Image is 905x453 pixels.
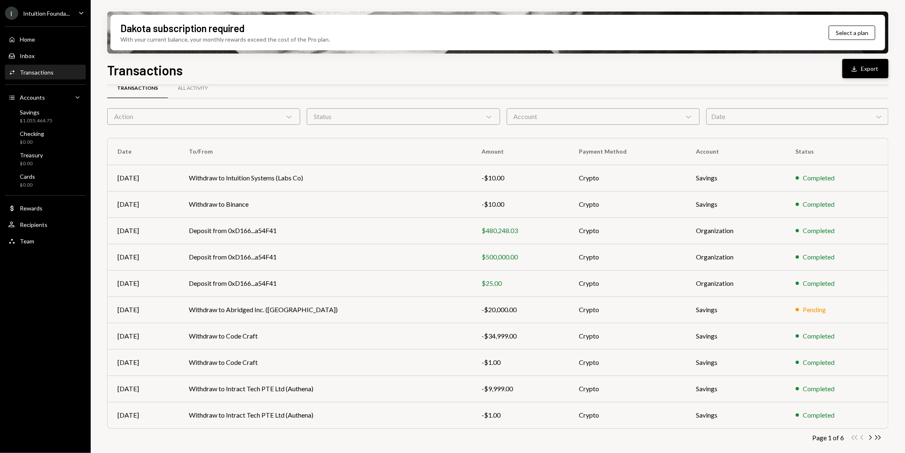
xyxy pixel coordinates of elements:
[5,128,86,147] a: Checking$0.00
[482,384,559,394] div: -$9,999.00
[117,85,158,92] div: Transactions
[20,36,35,43] div: Home
[5,149,86,169] a: Treasury$0.00
[5,234,86,248] a: Team
[686,297,786,323] td: Savings
[507,108,700,125] div: Account
[120,21,244,35] div: Dakota subscription required
[5,48,86,63] a: Inbox
[706,108,889,125] div: Date
[482,305,559,315] div: -$20,000.00
[179,349,472,376] td: Withdraw to Code Craft
[842,59,889,78] button: Export
[569,217,686,244] td: Crypto
[168,78,218,99] a: All Activity
[5,65,86,79] a: Transactions
[307,108,500,125] div: Status
[179,138,472,165] th: To/From
[120,35,330,44] div: With your current balance, your monthly rewards exceed the cost of the Pro plan.
[107,62,183,78] h1: Transactions
[179,191,472,217] td: Withdraw to Binance
[178,85,208,92] div: All Activity
[179,270,472,297] td: Deposit from 0xD166...a54F41
[482,278,559,288] div: $25.00
[107,108,300,125] div: Action
[686,191,786,217] td: Savings
[179,376,472,402] td: Withdraw to Intract Tech PTE Ltd (Authena)
[803,331,835,341] div: Completed
[20,182,35,189] div: $0.00
[179,297,472,323] td: Withdraw to Abridged Inc. ([GEOGRAPHIC_DATA])
[20,221,47,228] div: Recipients
[179,402,472,428] td: Withdraw to Intract Tech PTE Ltd (Authena)
[20,152,43,159] div: Treasury
[786,138,888,165] th: Status
[20,205,42,212] div: Rewards
[803,357,835,367] div: Completed
[20,139,44,146] div: $0.00
[118,331,169,341] div: [DATE]
[482,252,559,262] div: $500,000.00
[569,165,686,191] td: Crypto
[5,201,86,215] a: Rewards
[5,90,86,105] a: Accounts
[472,138,569,165] th: Amount
[179,217,472,244] td: Deposit from 0xD166...a54F41
[482,357,559,367] div: -$1.00
[20,173,35,180] div: Cards
[803,410,835,420] div: Completed
[686,349,786,376] td: Savings
[5,7,18,20] div: I
[686,165,786,191] td: Savings
[20,94,45,101] div: Accounts
[20,117,52,124] div: $1,055,464.75
[686,376,786,402] td: Savings
[118,305,169,315] div: [DATE]
[20,130,44,137] div: Checking
[686,270,786,297] td: Organization
[803,199,835,209] div: Completed
[803,384,835,394] div: Completed
[482,173,559,183] div: -$10.00
[686,138,786,165] th: Account
[569,191,686,217] td: Crypto
[803,226,835,236] div: Completed
[20,69,54,76] div: Transactions
[5,32,86,47] a: Home
[118,252,169,262] div: [DATE]
[569,376,686,402] td: Crypto
[20,109,52,116] div: Savings
[179,244,472,270] td: Deposit from 0xD166...a54F41
[179,165,472,191] td: Withdraw to Intuition Systems (Labs Co)
[118,199,169,209] div: [DATE]
[118,173,169,183] div: [DATE]
[179,323,472,349] td: Withdraw to Code Craft
[803,305,826,315] div: Pending
[803,173,835,183] div: Completed
[23,10,70,17] div: Intuition Founda...
[812,434,844,441] div: Page 1 of 6
[569,297,686,323] td: Crypto
[118,278,169,288] div: [DATE]
[20,238,34,245] div: Team
[569,402,686,428] td: Crypto
[829,26,875,40] button: Select a plan
[482,226,559,236] div: $480,248.03
[108,138,179,165] th: Date
[5,217,86,232] a: Recipients
[20,52,35,59] div: Inbox
[686,402,786,428] td: Savings
[5,170,86,190] a: Cards$0.00
[118,226,169,236] div: [DATE]
[118,410,169,420] div: [DATE]
[569,138,686,165] th: Payment Method
[686,244,786,270] td: Organization
[569,349,686,376] td: Crypto
[107,78,168,99] a: Transactions
[482,331,559,341] div: -$34,999.00
[569,323,686,349] td: Crypto
[803,252,835,262] div: Completed
[803,278,835,288] div: Completed
[686,217,786,244] td: Organization
[20,160,43,167] div: $0.00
